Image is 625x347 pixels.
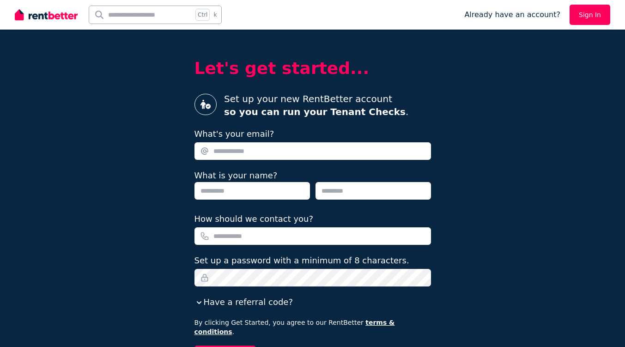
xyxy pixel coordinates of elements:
[194,59,431,78] h2: Let's get started...
[194,128,274,140] label: What's your email?
[224,92,408,118] p: Set up your new RentBetter account .
[570,5,610,25] a: Sign In
[224,106,406,117] strong: so you can run your Tenant Checks
[194,170,278,180] label: What is your name?
[213,11,217,18] span: k
[195,9,210,21] span: Ctrl
[194,296,293,309] button: Have a referral code?
[194,318,431,336] p: By clicking Get Started, you agree to our RentBetter .
[15,8,78,22] img: RentBetter
[194,254,409,267] label: Set up a password with a minimum of 8 characters.
[194,213,314,225] label: How should we contact you?
[464,9,560,20] span: Already have an account?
